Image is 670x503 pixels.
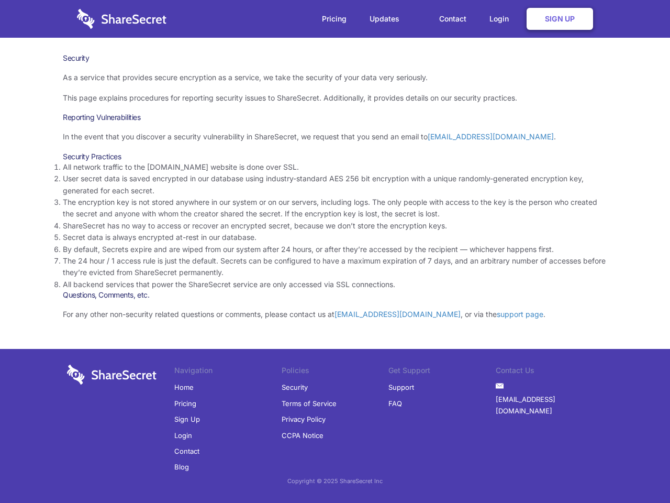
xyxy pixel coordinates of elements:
[428,132,554,141] a: [EMAIL_ADDRESS][DOMAIN_NAME]
[282,365,389,379] li: Policies
[429,3,477,35] a: Contact
[63,161,607,173] li: All network traffic to the [DOMAIN_NAME] website is done over SSL.
[63,279,607,290] li: All backend services that power the ShareSecret service are only accessed via SSL connections.
[67,365,157,385] img: logo-wordmark-white-trans-d4663122ce5f474addd5e946df7df03e33cb6a1c49d2221995e7729f52c070b2.svg
[282,396,337,411] a: Terms of Service
[63,173,607,196] li: User secret data is saved encrypted in our database using industry-standard AES 256 bit encryptio...
[282,411,326,427] a: Privacy Policy
[174,396,196,411] a: Pricing
[282,428,323,443] a: CCPA Notice
[174,379,194,395] a: Home
[311,3,357,35] a: Pricing
[388,396,402,411] a: FAQ
[63,152,607,161] h3: Security Practices
[527,8,593,30] a: Sign Up
[63,72,607,83] p: As a service that provides secure encryption as a service, we take the security of your data very...
[63,290,607,300] h3: Questions, Comments, etc.
[497,310,543,319] a: support page
[479,3,524,35] a: Login
[63,113,607,122] h3: Reporting Vulnerabilities
[334,310,461,319] a: [EMAIL_ADDRESS][DOMAIN_NAME]
[174,459,189,475] a: Blog
[77,9,166,29] img: logo-wordmark-white-trans-d4663122ce5f474addd5e946df7df03e33cb6a1c49d2221995e7729f52c070b2.svg
[388,379,414,395] a: Support
[496,365,603,379] li: Contact Us
[63,220,607,232] li: ShareSecret has no way to access or recover an encrypted secret, because we don’t store the encry...
[174,428,192,443] a: Login
[174,443,199,459] a: Contact
[63,196,607,220] li: The encryption key is not stored anywhere in our system or on our servers, including logs. The on...
[63,244,607,255] li: By default, Secrets expire and are wiped from our system after 24 hours, or after they’re accesse...
[174,365,282,379] li: Navigation
[63,232,607,243] li: Secret data is always encrypted at-rest in our database.
[174,411,200,427] a: Sign Up
[496,391,603,419] a: [EMAIL_ADDRESS][DOMAIN_NAME]
[63,92,607,104] p: This page explains procedures for reporting security issues to ShareSecret. Additionally, it prov...
[388,365,496,379] li: Get Support
[282,379,308,395] a: Security
[63,309,607,320] p: For any other non-security related questions or comments, please contact us at , or via the .
[63,255,607,279] li: The 24 hour / 1 access rule is just the default. Secrets can be configured to have a maximum expi...
[63,131,607,143] p: In the event that you discover a security vulnerability in ShareSecret, we request that you send ...
[63,53,607,63] h1: Security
